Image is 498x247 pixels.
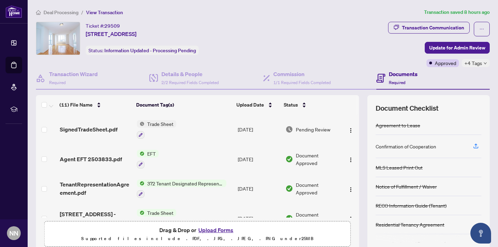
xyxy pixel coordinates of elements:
[144,209,176,217] span: Trade Sheet
[296,152,339,167] span: Document Approved
[60,180,131,197] span: TenantRepresentationAgreement.pdf
[345,124,356,135] button: Logo
[133,95,234,115] th: Document Tag(s)
[137,120,176,139] button: Status IconTrade Sheet
[45,221,350,247] span: Drag & Drop orUpload FormsSupported files include .PDF, .JPG, .JPEG, .PNG under25MB
[435,59,456,67] span: Approved
[479,27,484,31] span: ellipsis
[285,155,293,163] img: Document Status
[284,101,298,109] span: Status
[104,47,196,54] span: Information Updated - Processing Pending
[389,70,417,78] h4: Documents
[402,22,464,33] div: Transaction Communication
[137,209,176,228] button: Status IconTrade Sheet
[376,202,447,209] div: RECO Information Guide (Tenant)
[376,121,420,129] div: Agreement to Lease
[273,80,331,85] span: 1/1 Required Fields Completed
[57,95,133,115] th: (11) File Name
[86,22,120,30] div: Ticket #:
[235,174,283,204] td: [DATE]
[86,9,123,16] span: View Transaction
[236,101,264,109] span: Upload Date
[296,211,339,226] span: Document Approved
[285,126,293,133] img: Document Status
[60,125,118,134] span: SignedTradeSheet.pdf
[49,80,66,85] span: Required
[137,180,226,198] button: Status Icon372 Tenant Designated Representation Agreement - Authority for Lease or Purchase
[137,180,144,187] img: Status Icon
[144,120,176,128] span: Trade Sheet
[376,143,436,150] div: Confirmation of Cooperation
[273,70,331,78] h4: Commission
[86,30,137,38] span: [STREET_ADDRESS]
[388,22,470,34] button: Transaction Communication
[296,181,339,196] span: Document Approved
[348,216,354,222] img: Logo
[376,164,423,171] div: MLS Leased Print Out
[345,183,356,194] button: Logo
[137,150,159,168] button: Status IconEFT
[196,226,235,235] button: Upload Forms
[6,5,22,18] img: logo
[81,8,83,16] li: /
[345,154,356,165] button: Logo
[376,221,444,228] div: Residential Tenancy Agreement
[348,128,354,133] img: Logo
[296,126,330,133] span: Pending Review
[345,213,356,224] button: Logo
[483,62,487,65] span: down
[285,214,293,222] img: Document Status
[137,209,144,217] img: Status Icon
[470,223,491,244] button: Open asap
[49,70,98,78] h4: Transaction Wizard
[348,157,354,163] img: Logo
[144,180,226,187] span: 372 Tenant Designated Representation Agreement - Authority for Lease or Purchase
[235,144,283,174] td: [DATE]
[389,80,405,85] span: Required
[36,10,41,15] span: home
[376,183,437,190] div: Notice of Fulfillment / Waiver
[161,80,219,85] span: 2/2 Required Fields Completed
[104,23,120,29] span: 29509
[86,46,199,55] div: Status:
[144,150,159,157] span: EFT
[9,228,18,238] span: NN
[285,185,293,192] img: Document Status
[235,115,283,144] td: [DATE]
[235,203,283,233] td: [DATE]
[161,70,219,78] h4: Details & People
[60,210,131,227] span: [STREET_ADDRESS] - TS.pdf
[36,22,80,55] img: IMG-N12038704_1.jpg
[348,187,354,192] img: Logo
[44,9,78,16] span: Deal Processing
[137,120,144,128] img: Status Icon
[59,101,93,109] span: (11) File Name
[464,59,482,67] span: +4 Tags
[425,42,490,54] button: Update for Admin Review
[159,226,235,235] span: Drag & Drop or
[424,8,490,16] article: Transaction saved 8 hours ago
[376,103,439,113] span: Document Checklist
[281,95,340,115] th: Status
[60,155,122,163] span: Agent EFT 2503833.pdf
[429,42,485,53] span: Update for Admin Review
[49,235,346,243] p: Supported files include .PDF, .JPG, .JPEG, .PNG under 25 MB
[234,95,281,115] th: Upload Date
[137,150,144,157] img: Status Icon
